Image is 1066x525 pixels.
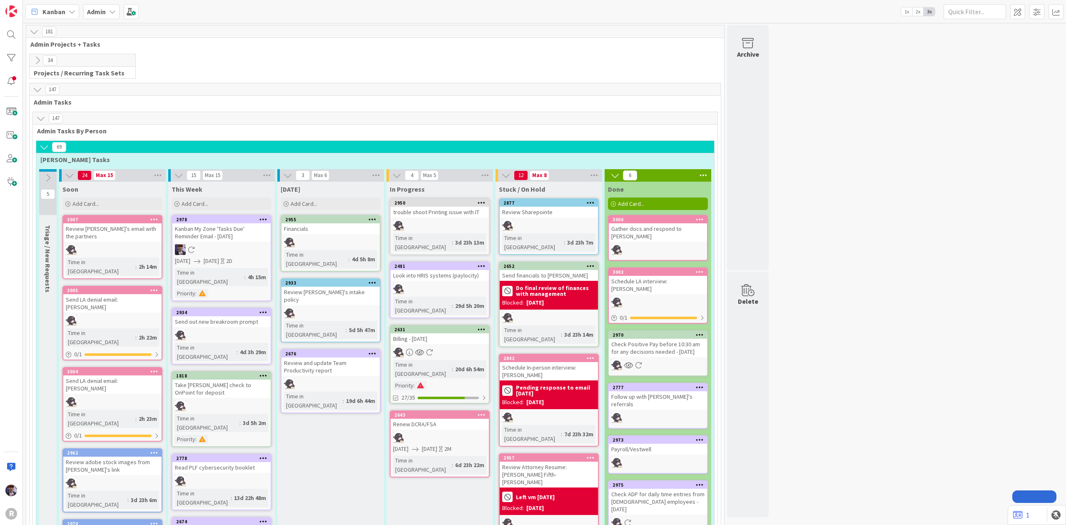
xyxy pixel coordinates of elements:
div: KN [609,244,707,255]
b: Admin [87,7,106,16]
span: 24 [77,170,92,180]
div: 1818Take [PERSON_NAME] check to OnPoint for deposit [172,372,271,398]
a: 2877Review SharepointeKNTime in [GEOGRAPHIC_DATA]:3d 23h 7m [499,198,599,255]
a: 3003Schedule LA interview: [PERSON_NAME]KN0/1 [608,267,708,324]
div: Renew DCRA/FSA [391,419,489,430]
div: Priority [175,289,195,298]
div: 0/1 [609,312,707,323]
div: 2950 [394,200,489,206]
div: Priority [393,381,413,390]
div: Review [PERSON_NAME]'s intake policy [281,287,380,305]
img: Visit kanbanzone.com [5,5,17,17]
div: Review and update Team Productivity report [281,357,380,376]
div: 2643 [391,411,489,419]
a: 2481Look into HRIS systems (paylocity)KNTime in [GEOGRAPHIC_DATA]:29d 5h 20m [390,262,490,318]
div: Time in [GEOGRAPHIC_DATA] [66,491,127,509]
a: 1818Take [PERSON_NAME] check to OnPoint for depositKNTime in [GEOGRAPHIC_DATA]:3d 5h 2mPriority: [172,371,271,447]
span: 15 [187,170,201,180]
span: Admin Tasks By Person [37,127,707,135]
div: 19d 6h 44m [344,396,377,405]
div: KN [63,315,162,326]
span: : [135,262,137,271]
div: Send LA denial email: [PERSON_NAME] [63,375,162,394]
div: 2M [444,445,451,453]
div: 4d 3h 29m [238,347,268,357]
div: Time in [GEOGRAPHIC_DATA] [175,343,237,361]
div: 2643Renew DCRA/FSA [391,411,489,430]
div: 2978 [172,216,271,223]
div: 2962Review adobe stock images from [PERSON_NAME]'s link [63,449,162,475]
div: KN [172,330,271,340]
div: 2962 [63,449,162,457]
div: Check ADP for daily time entries from [DEMOGRAPHIC_DATA] employees - [DATE] [609,489,707,515]
div: Time in [GEOGRAPHIC_DATA] [175,489,231,507]
div: 1818 [172,372,271,380]
div: KN [63,244,162,255]
div: Review Attorney Resume: [PERSON_NAME] Fifth-[PERSON_NAME] [500,462,598,487]
div: 2631Billing - [DATE] [391,326,489,344]
span: : [452,365,453,374]
img: KN [393,220,404,231]
div: Max 15 [205,173,220,177]
img: KN [611,244,622,255]
span: 3 [296,170,310,180]
img: KN [66,315,77,326]
div: 2934 [176,310,271,315]
a: 2631Billing - [DATE]KNTime in [GEOGRAPHIC_DATA]:20d 6h 54mPriority:27/35 [390,325,490,404]
span: : [195,435,197,444]
img: KN [284,307,295,318]
div: KN [391,432,489,443]
div: Time in [GEOGRAPHIC_DATA] [502,325,561,344]
div: Billing - [DATE] [391,333,489,344]
a: 2934Send out new breakroom promptKNTime in [GEOGRAPHIC_DATA]:4d 3h 29m [172,308,271,365]
span: : [561,430,562,439]
div: 2778 [172,455,271,462]
div: 2955 [285,217,380,222]
div: 3d 23h 14m [562,330,595,339]
div: 2955Financials [281,216,380,234]
div: Time in [GEOGRAPHIC_DATA] [393,360,452,378]
div: KN [609,297,707,307]
div: 3006Gather docs and respond to [PERSON_NAME] [609,216,707,242]
img: KN [393,432,404,443]
div: Blocked: [502,504,524,512]
div: 2481 [391,262,489,270]
span: [DATE] [175,257,190,265]
a: 2950trouble shoot Printing issue with ITKNTime in [GEOGRAPHIC_DATA]:3d 23h 13m [390,198,490,255]
span: 3x [924,7,935,16]
div: 4h 15m [246,272,268,282]
span: Add Card... [291,200,317,207]
div: KN [391,347,489,357]
div: Financials [281,223,380,234]
span: 6 [623,170,637,180]
div: Send financials to [PERSON_NAME] [500,270,598,281]
a: 2970Check Positive Pay before 10:30 am for any decisions needed - [DATE]KN [608,330,708,376]
b: Left vm [DATE] [516,494,555,500]
span: : [237,347,238,357]
div: Payroll/Vestwell [609,444,707,455]
a: 1 [1013,510,1029,520]
div: 2957 [503,455,598,461]
span: Kelly Tasks [40,155,704,164]
img: KN [611,360,622,370]
div: 2643 [394,412,489,418]
div: KN [609,457,707,468]
div: 2778 [176,455,271,461]
div: 2973Payroll/Vestwell [609,436,707,455]
img: KN [284,237,295,247]
div: 2933 [285,280,380,286]
div: 3005 [67,287,162,293]
span: : [346,325,347,335]
div: 3005Send LA denial email: [PERSON_NAME] [63,287,162,312]
div: Max 15 [96,173,113,177]
div: 2777 [609,384,707,391]
div: 2652Send financials to [PERSON_NAME] [500,262,598,281]
div: Time in [GEOGRAPHIC_DATA] [175,268,244,286]
div: Time in [GEOGRAPHIC_DATA] [502,233,564,252]
div: ML [172,244,271,255]
div: Time in [GEOGRAPHIC_DATA] [66,410,135,428]
div: 2842Schedule In-person interview: [PERSON_NAME] [500,355,598,380]
div: Time in [GEOGRAPHIC_DATA] [66,328,135,347]
div: Send LA denial email: [PERSON_NAME] [63,294,162,312]
div: 3006 [613,217,707,222]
